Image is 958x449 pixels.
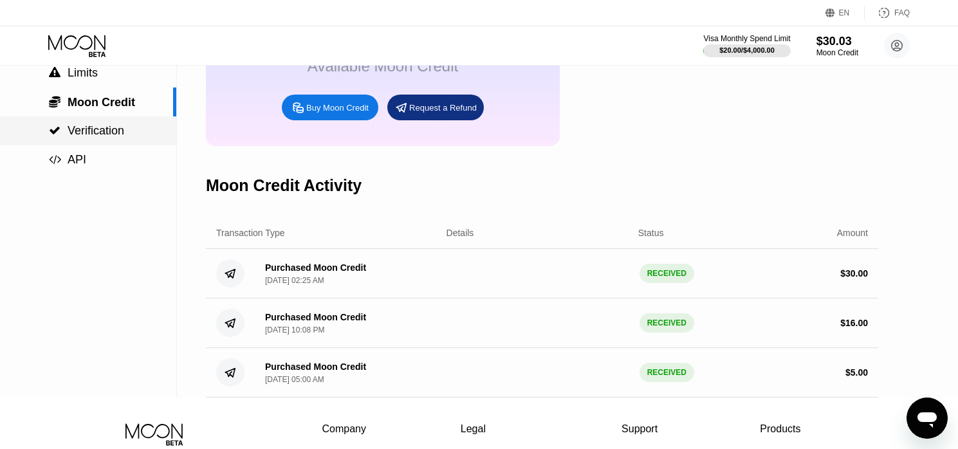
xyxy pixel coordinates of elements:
span: Verification [68,124,124,137]
div: $30.03 [816,35,858,48]
div: $20.00 / $4,000.00 [719,46,775,54]
div: [DATE] 10:08 PM [265,325,324,334]
div: Visa Monthly Spend Limit$20.00/$4,000.00 [703,34,790,57]
div: Company [322,423,367,435]
div: Purchased Moon Credit [265,362,366,372]
div: $30.03Moon Credit [816,35,858,57]
span:  [49,67,60,78]
div: Buy Moon Credit [306,102,369,113]
div:  [48,154,61,165]
div: Products [760,423,800,435]
div: Transaction Type [216,228,285,238]
div: FAQ [894,8,910,17]
div: Details [447,228,474,238]
div: Support [622,423,666,435]
div: EN [825,6,865,19]
div:  [48,95,61,108]
span: API [68,153,86,166]
div: $ 5.00 [845,367,868,378]
iframe: Button to launch messaging window [907,398,948,439]
span: Limits [68,66,98,79]
div: Purchased Moon Credit [265,312,366,322]
div: [DATE] 05:00 AM [265,375,324,384]
div: Request a Refund [409,102,477,113]
div: FAQ [865,6,910,19]
div: Legal [461,423,528,435]
div: Purchased Moon Credit [265,262,366,273]
span: Moon Credit [68,96,135,109]
span:  [49,125,60,136]
div: RECEIVED [640,313,694,333]
div: RECEIVED [640,363,694,382]
span:  [49,154,61,165]
div: [DATE] 02:25 AM [265,276,324,285]
div: Moon Credit Activity [206,176,362,195]
div: Status [638,228,664,238]
div: $ 16.00 [840,318,868,328]
div: Amount [837,228,868,238]
div: Available Moon Credit [308,57,458,75]
div: Visa Monthly Spend Limit [703,34,790,43]
div:  [48,125,61,136]
div: Moon Credit [816,48,858,57]
div: Buy Moon Credit [282,95,378,120]
div: EN [839,8,850,17]
span:  [49,95,60,108]
div:  [48,67,61,78]
div: $ 30.00 [840,268,868,279]
div: Request a Refund [387,95,484,120]
div: RECEIVED [640,264,694,283]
